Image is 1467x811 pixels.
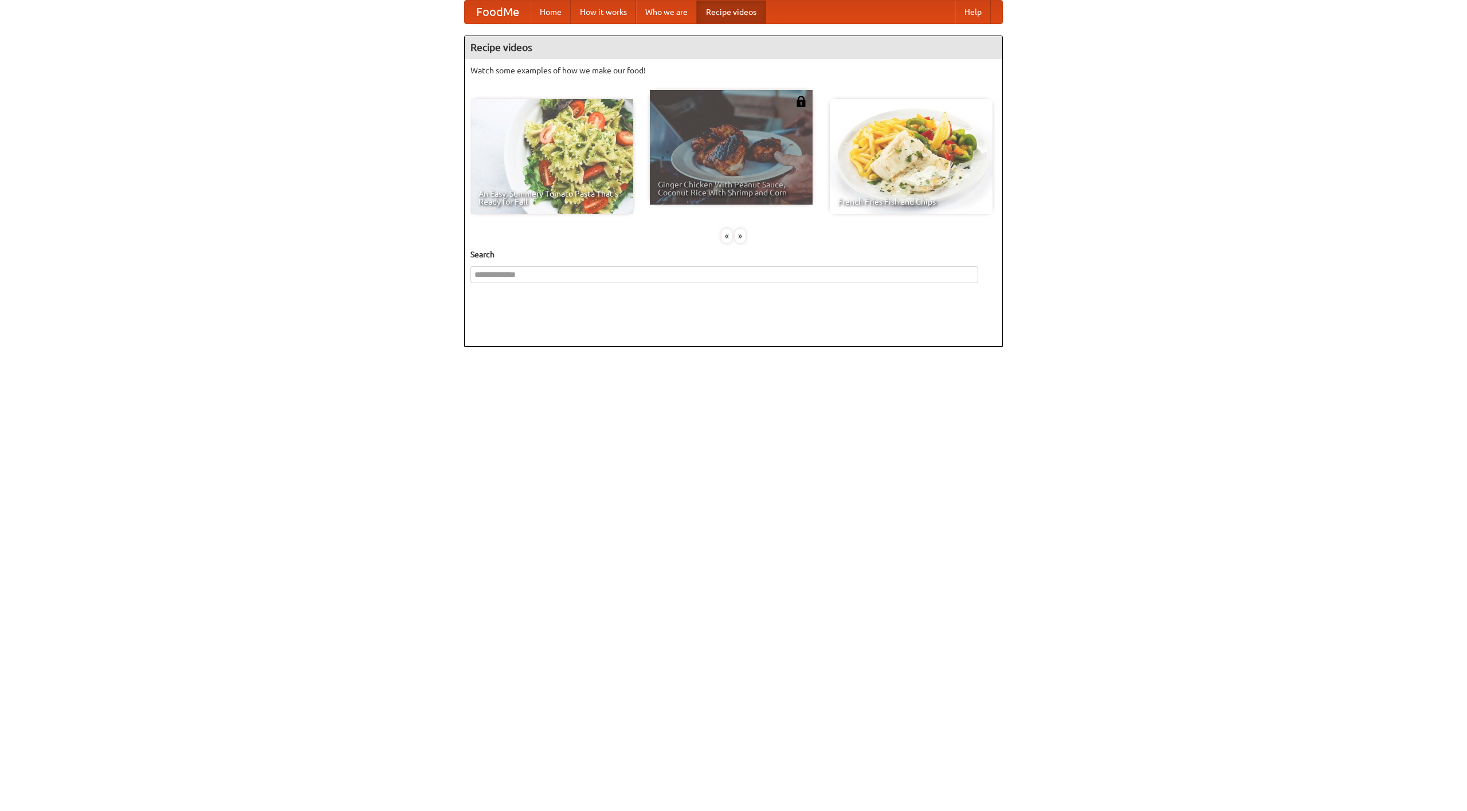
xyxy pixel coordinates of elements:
[470,249,997,260] h5: Search
[830,99,993,214] a: French Fries Fish and Chips
[838,198,984,206] span: French Fries Fish and Chips
[531,1,571,23] a: Home
[721,229,732,243] div: «
[465,36,1002,59] h4: Recipe videos
[795,96,807,107] img: 483408.png
[955,1,991,23] a: Help
[636,1,697,23] a: Who we are
[735,229,746,243] div: »
[478,190,625,206] span: An Easy, Summery Tomato Pasta That's Ready for Fall
[571,1,636,23] a: How it works
[470,99,633,214] a: An Easy, Summery Tomato Pasta That's Ready for Fall
[465,1,531,23] a: FoodMe
[697,1,766,23] a: Recipe videos
[470,65,997,76] p: Watch some examples of how we make our food!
